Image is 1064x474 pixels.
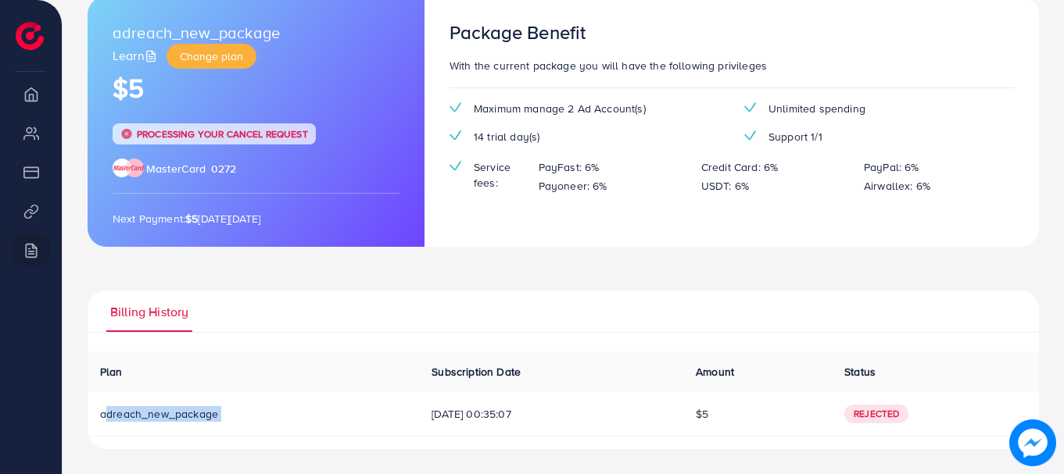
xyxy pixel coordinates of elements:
[768,129,822,144] span: Support 1/1
[844,364,876,380] span: Status
[120,127,133,140] img: tick
[844,405,908,423] span: Rejected
[450,102,461,112] img: tick
[137,127,308,141] span: Processing your cancel request
[864,158,919,176] p: PayPal: 6%
[450,161,461,171] img: tick
[100,406,218,422] span: adreach_new_package
[146,161,206,176] span: MasterCard
[864,176,930,195] p: Airwallex: 6%
[211,161,237,176] span: 0272
[696,406,708,422] span: $5
[1009,419,1056,466] img: image
[696,364,734,380] span: Amount
[113,47,160,65] a: Learn
[113,159,144,177] img: brand
[768,101,865,116] span: Unlimited spending
[113,209,399,228] p: Next Payment: [DATE][DATE]
[113,21,280,44] span: adreach_new_package
[185,211,198,226] strong: $5
[474,129,539,144] span: 14 trial day(s)
[450,130,461,141] img: tick
[701,176,749,195] p: USDT: 6%
[16,22,44,50] img: logo
[744,102,756,112] img: tick
[432,406,671,422] span: [DATE] 00:35:07
[180,48,243,64] span: Change plan
[167,44,256,69] button: Change plan
[474,159,526,191] span: Service fees:
[701,158,778,176] p: Credit Card: 6%
[474,101,646,116] span: Maximum manage 2 Ad Account(s)
[450,56,1014,75] p: With the current package you will have the following privileges
[539,158,600,176] p: PayFast: 6%
[432,364,521,380] span: Subscription Date
[110,303,188,321] span: Billing History
[100,364,123,380] span: Plan
[450,21,586,44] h3: Package Benefit
[539,176,607,195] p: Payoneer: 6%
[744,130,756,141] img: tick
[113,73,399,105] h1: $5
